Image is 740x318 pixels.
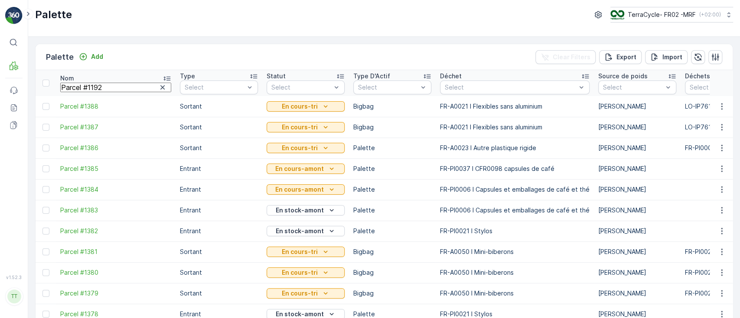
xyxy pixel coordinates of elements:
[598,227,676,235] p: [PERSON_NAME]
[685,72,737,80] p: Déchets Principal
[180,164,258,173] p: Entrant
[267,143,345,153] button: En cours-tri
[610,7,733,22] button: TerraCycle- FR02 -MRF(+02:00)
[42,124,49,131] div: Toggle Row Selected
[353,72,390,80] p: Type D'Actif
[598,289,676,298] p: [PERSON_NAME]
[60,83,171,92] input: Search
[440,185,590,194] p: FR-PI0006 I Capsules et emballages de café et thé
[353,268,431,277] p: Bigbag
[180,206,258,215] p: Entrant
[271,83,331,92] p: Select
[180,227,258,235] p: Entrant
[75,51,107,62] button: Add
[60,164,171,173] a: Parcel #1385
[42,269,49,276] div: Toggle Row Selected
[353,123,431,132] p: Bigbag
[267,101,345,112] button: En cours-tri
[42,145,49,151] div: Toggle Row Selected
[267,205,345,215] button: En stock-amont
[276,206,324,215] p: En stock-amont
[267,122,345,132] button: En cours-tri
[42,248,49,255] div: Toggle Row Selected
[358,83,418,92] p: Select
[699,11,721,18] p: ( +02:00 )
[598,268,676,277] p: [PERSON_NAME]
[267,72,286,80] p: Statut
[282,289,318,298] p: En cours-tri
[440,206,590,215] p: FR-PI0006 I Capsules et emballages de café et thé
[440,164,590,173] p: FR-PI0037 I CFR0098 capsules de café
[282,247,318,256] p: En cours-tri
[440,268,590,277] p: FR-A0050 I Mini-biberons
[353,289,431,298] p: Bigbag
[353,144,431,152] p: Palette
[282,102,318,111] p: En cours-tri
[445,83,576,92] p: Select
[91,52,103,61] p: Add
[353,206,431,215] p: Palette
[662,53,682,61] p: Import
[60,289,171,298] span: Parcel #1379
[353,185,431,194] p: Palette
[599,50,642,64] button: Export
[267,267,345,278] button: En cours-tri
[5,275,23,280] span: v 1.52.3
[60,247,171,256] a: Parcel #1381
[267,226,345,236] button: En stock-amont
[598,72,648,80] p: Source de poids
[598,123,676,132] p: [PERSON_NAME]
[185,83,244,92] p: Select
[267,247,345,257] button: En cours-tri
[42,228,49,234] div: Toggle Row Selected
[440,227,590,235] p: FR-PI0021 I Stylos
[628,10,696,19] p: TerraCycle- FR02 -MRF
[60,144,171,152] span: Parcel #1386
[5,282,23,311] button: TT
[275,185,324,194] p: En cours-amont
[598,247,676,256] p: [PERSON_NAME]
[180,144,258,152] p: Sortant
[276,227,324,235] p: En stock-amont
[603,83,663,92] p: Select
[440,72,462,80] p: Déchet
[353,102,431,111] p: Bigbag
[7,289,21,303] div: TT
[275,164,324,173] p: En cours-amont
[42,186,49,193] div: Toggle Row Selected
[60,185,171,194] a: Parcel #1384
[60,102,171,111] a: Parcel #1388
[610,10,624,19] img: terracycle.png
[353,164,431,173] p: Palette
[5,7,23,24] img: logo
[60,268,171,277] a: Parcel #1380
[180,123,258,132] p: Sortant
[267,288,345,299] button: En cours-tri
[267,164,345,174] button: En cours-amont
[46,51,74,63] p: Palette
[440,289,590,298] p: FR-A0050 I Mini-biberons
[440,123,590,132] p: FR-A0021 I Flexibles sans aluminium
[282,144,318,152] p: En cours-tri
[42,207,49,214] div: Toggle Row Selected
[440,102,590,111] p: FR-A0021 I Flexibles sans aluminium
[598,144,676,152] p: [PERSON_NAME]
[180,268,258,277] p: Sortant
[180,247,258,256] p: Sortant
[353,247,431,256] p: Bigbag
[42,165,49,172] div: Toggle Row Selected
[267,184,345,195] button: En cours-amont
[60,227,171,235] a: Parcel #1382
[535,50,596,64] button: Clear Filters
[60,206,171,215] a: Parcel #1383
[598,185,676,194] p: [PERSON_NAME]
[180,72,195,80] p: Type
[60,123,171,132] span: Parcel #1387
[353,227,431,235] p: Palette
